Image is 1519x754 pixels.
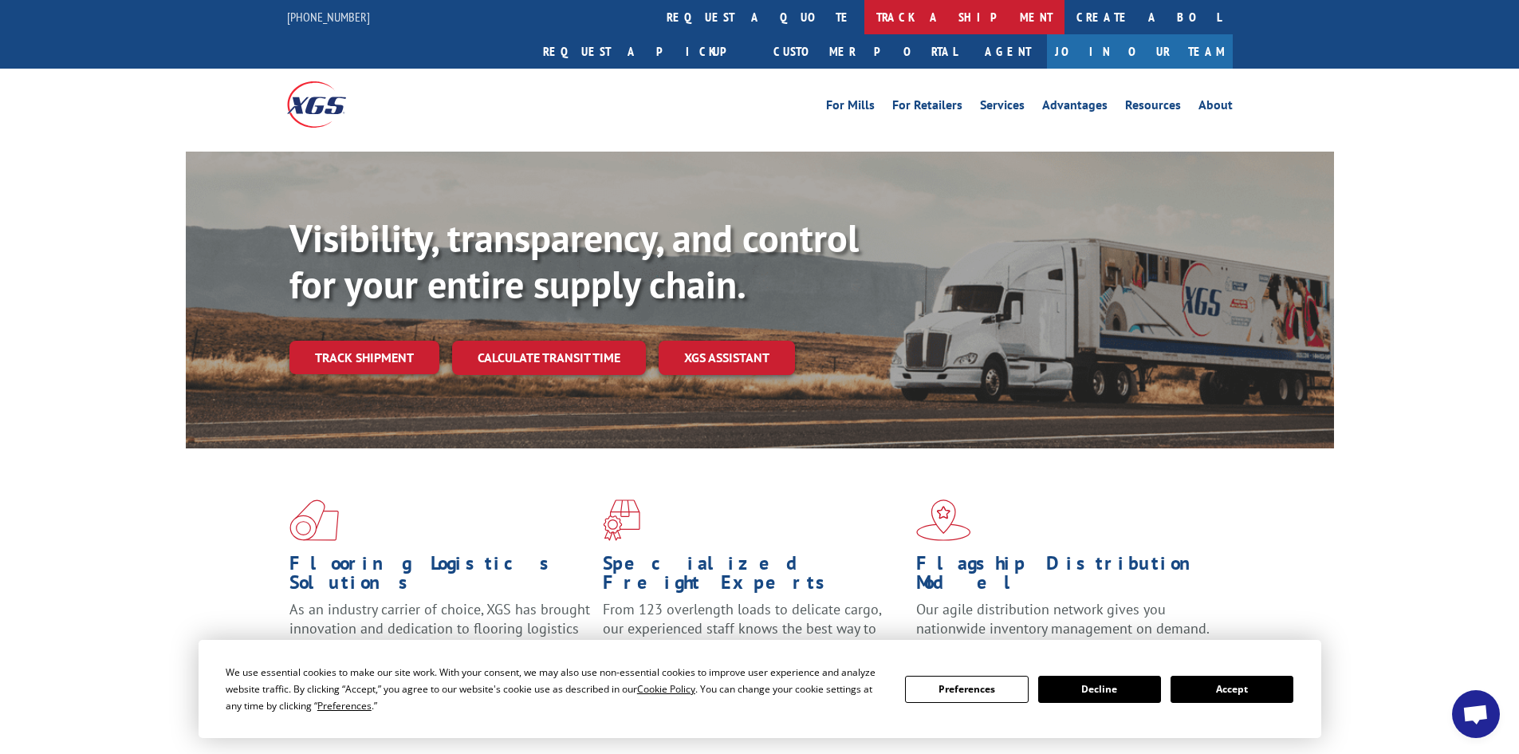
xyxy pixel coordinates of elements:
[1047,34,1233,69] a: Join Our Team
[637,682,695,696] span: Cookie Policy
[603,499,640,541] img: xgs-icon-focused-on-flooring-red
[452,341,646,375] a: Calculate transit time
[1125,99,1181,116] a: Resources
[531,34,761,69] a: Request a pickup
[1198,99,1233,116] a: About
[1171,676,1293,703] button: Accept
[289,213,859,309] b: Visibility, transparency, and control for your entire supply chain.
[1452,690,1500,738] div: Open chat
[980,99,1025,116] a: Services
[603,554,904,600] h1: Specialized Freight Experts
[603,600,904,671] p: From 123 overlength loads to delicate cargo, our experienced staff knows the best way to move you...
[226,664,886,714] div: We use essential cookies to make our site work. With your consent, we may also use non-essential ...
[916,554,1218,600] h1: Flagship Distribution Model
[289,499,339,541] img: xgs-icon-total-supply-chain-intelligence-red
[905,676,1028,703] button: Preferences
[289,554,591,600] h1: Flooring Logistics Solutions
[289,341,439,374] a: Track shipment
[289,600,590,657] span: As an industry carrier of choice, XGS has brought innovation and dedication to flooring logistics...
[969,34,1047,69] a: Agent
[287,9,370,25] a: [PHONE_NUMBER]
[916,499,971,541] img: xgs-icon-flagship-distribution-model-red
[317,699,372,713] span: Preferences
[1042,99,1108,116] a: Advantages
[761,34,969,69] a: Customer Portal
[826,99,875,116] a: For Mills
[892,99,962,116] a: For Retailers
[916,600,1210,638] span: Our agile distribution network gives you nationwide inventory management on demand.
[1038,676,1161,703] button: Decline
[659,341,795,375] a: XGS ASSISTANT
[199,640,1321,738] div: Cookie Consent Prompt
